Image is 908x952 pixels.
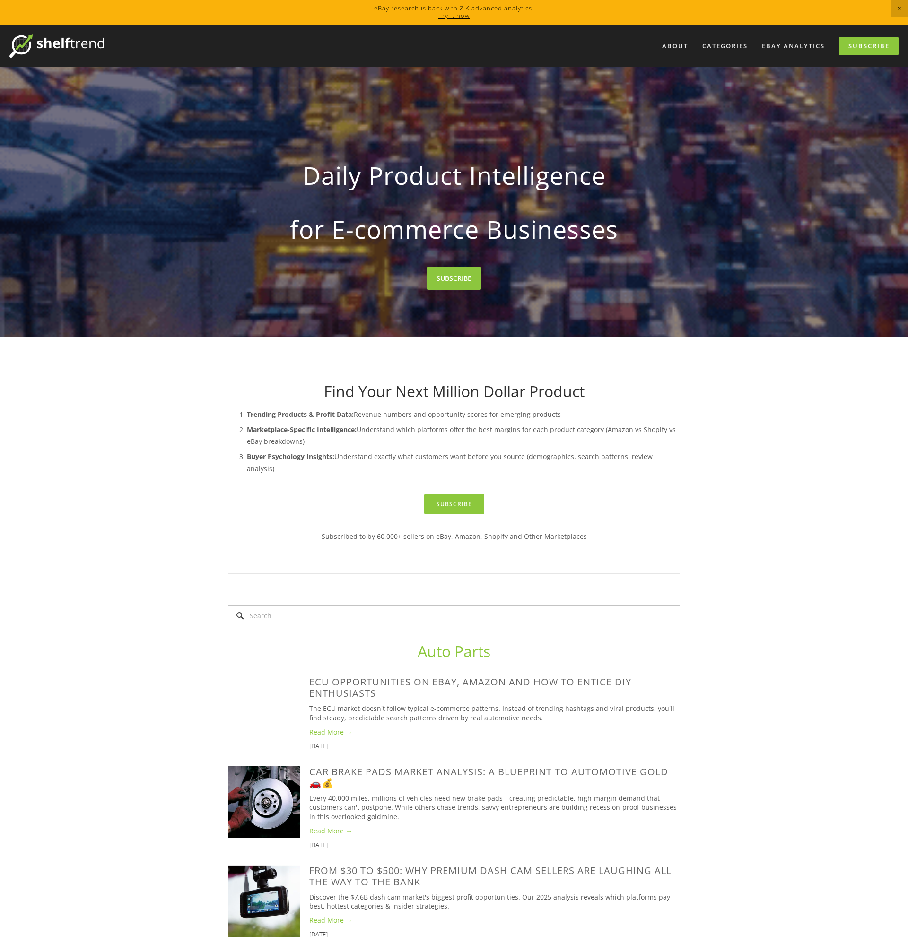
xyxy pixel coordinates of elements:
p: Understand exactly what customers want before you source (demographics, search patterns, review a... [247,450,680,474]
h1: Find Your Next Million Dollar Product [228,382,680,400]
strong: Trending Products & Profit Data: [247,410,354,419]
a: eBay Analytics [756,38,831,54]
img: ShelfTrend [9,34,104,58]
p: Subscribed to by 60,000+ sellers on eBay, Amazon, Shopify and Other Marketplaces [228,530,680,542]
a: ECU Opportunities on eBay, Amazon and How to Entice DIY Enthusiasts [309,675,631,700]
p: Every 40,000 miles, millions of vehicles need new brake pads—creating predictable, high-margin de... [309,794,680,822]
p: Understand which platforms offer the best margins for each product category (Amazon vs Shopify vs... [247,424,680,447]
a: Subscribe [839,37,899,55]
img: From $30 to $500: Why Premium Dash Cam Sellers Are Laughing All the Way to the Bank [228,865,300,937]
a: Read More → [309,916,680,925]
a: Read More → [309,826,680,836]
div: Categories [696,38,754,54]
a: ECU Opportunities on eBay, Amazon and How to Entice DIY Enthusiasts [228,676,309,748]
a: Car Brake Pads Market Analysis: A Blueprint to Automotive Gold 🚗💰 [309,765,668,789]
strong: Buyer Psychology Insights: [247,452,334,461]
a: From $30 to $500: Why Premium Dash Cam Sellers Are Laughing All the Way to the Bank [228,865,309,937]
time: [DATE] [309,742,328,750]
p: Revenue numbers and opportunity scores for emerging products [247,408,680,420]
p: The ECU market doesn't follow typical e-commerce patterns. Instead of trending hashtags and viral... [309,704,680,722]
a: From $30 to $500: Why Premium Dash Cam Sellers Are Laughing All the Way to the Bank [309,864,672,888]
p: Discover the $7.6B dash cam market's biggest profit opportunities. Our 2025 analysis reveals whic... [309,892,680,911]
input: Search [228,605,680,626]
strong: Marketplace-Specific Intelligence: [247,425,357,434]
strong: for E-commerce Businesses [243,207,665,251]
a: Try it now [438,11,470,20]
time: [DATE] [309,930,328,938]
img: Car Brake Pads Market Analysis: A Blueprint to Automotive Gold 🚗💰 [228,766,300,838]
a: Auto Parts [418,641,490,661]
a: Car Brake Pads Market Analysis: A Blueprint to Automotive Gold 🚗💰 [228,766,309,838]
strong: Daily Product Intelligence [243,153,665,198]
a: Subscribe [424,494,484,514]
a: SUBSCRIBE [427,267,481,290]
a: Read More → [309,727,680,737]
a: About [656,38,694,54]
time: [DATE] [309,840,328,849]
